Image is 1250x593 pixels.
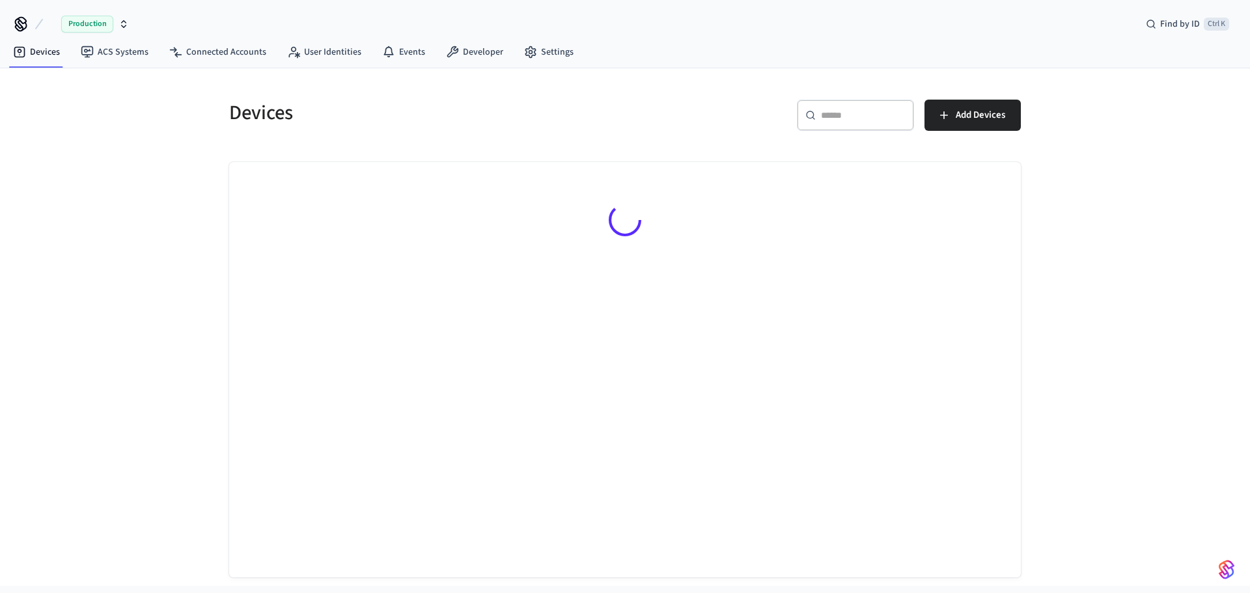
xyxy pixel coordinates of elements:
[229,100,617,126] h5: Devices
[159,40,277,64] a: Connected Accounts
[1135,12,1240,36] div: Find by IDCtrl K
[3,40,70,64] a: Devices
[277,40,372,64] a: User Identities
[61,16,113,33] span: Production
[1219,559,1234,580] img: SeamLogoGradient.69752ec5.svg
[924,100,1021,131] button: Add Devices
[514,40,584,64] a: Settings
[436,40,514,64] a: Developer
[956,107,1005,124] span: Add Devices
[372,40,436,64] a: Events
[1160,18,1200,31] span: Find by ID
[1204,18,1229,31] span: Ctrl K
[70,40,159,64] a: ACS Systems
